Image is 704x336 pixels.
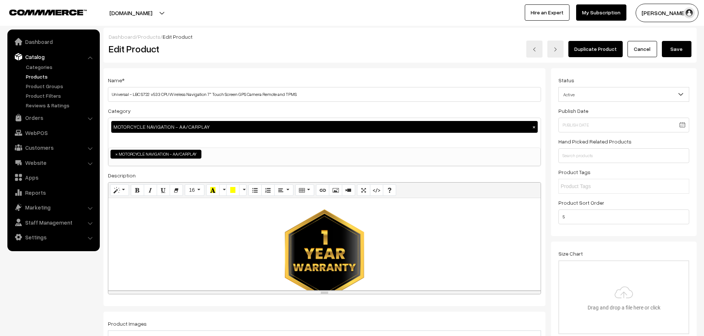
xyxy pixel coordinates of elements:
[138,34,160,40] a: Products
[316,184,329,196] button: Link (CTRL+K)
[189,187,195,193] span: 16
[9,201,97,214] a: Marketing
[342,184,355,196] button: Video
[559,88,689,101] span: Active
[370,184,383,196] button: Code View
[271,202,378,308] img: 17252858202699Pngtree1-year-warranty-png_7430573.png
[329,184,342,196] button: Picture
[532,47,537,52] img: left-arrow.png
[558,209,689,224] input: Enter Number
[558,199,604,207] label: Product Sort Order
[261,184,275,196] button: Ordered list (CTRL+SHIFT+NUM8)
[558,148,689,163] input: Search products
[24,92,97,100] a: Product Filters
[248,184,262,196] button: Unordered list (CTRL+SHIFT+NUM7)
[525,4,569,21] a: Hire an Expert
[24,73,97,80] a: Products
[558,138,632,145] label: Hand Picked Related Products
[109,33,691,41] div: / /
[9,171,97,184] a: Apps
[576,4,626,21] a: My Subscription
[108,320,147,328] label: Product Images
[144,184,157,196] button: Italic (CTRL+I)
[558,107,588,115] label: Publish Date
[219,184,227,196] button: More Color
[558,76,574,84] label: Status
[9,7,74,16] a: COMMMERCE
[558,118,689,132] input: Publish Date
[558,168,591,176] label: Product Tags
[9,111,97,124] a: Orders
[9,156,97,169] a: Website
[9,35,97,48] a: Dashboard
[684,7,695,18] img: user
[636,4,698,22] button: [PERSON_NAME]
[163,34,193,40] span: Edit Product
[108,87,541,102] input: Name
[9,216,97,229] a: Staff Management
[9,10,87,15] img: COMMMERCE
[108,291,541,294] div: resize
[662,41,691,57] button: Save
[170,184,183,196] button: Remove Font Style (CTRL+\)
[274,184,293,196] button: Paragraph
[109,34,136,40] a: Dashboard
[206,184,220,196] button: Recent Color
[24,63,97,71] a: Categories
[9,50,97,63] a: Catalog
[131,184,144,196] button: Bold (CTRL+B)
[628,41,657,57] a: Cancel
[9,231,97,244] a: Settings
[110,184,129,196] button: Style
[295,184,314,196] button: Table
[561,183,625,190] input: Product Tags
[9,186,97,199] a: Reports
[383,184,396,196] button: Help
[108,172,136,179] label: Description
[185,184,204,196] button: Font Size
[553,47,558,52] img: right-arrow.png
[84,4,178,22] button: [DOMAIN_NAME]
[109,43,345,55] h2: Edit Product
[111,121,538,133] div: MOTORCYCLE NAVIGATION - AA/CARPLAY
[157,184,170,196] button: Underline (CTRL+U)
[108,76,125,84] label: Name
[558,87,689,102] span: Active
[558,250,583,257] label: Size Chart
[531,124,537,130] button: ×
[24,82,97,90] a: Product Groups
[9,141,97,154] a: Customers
[24,101,97,109] a: Reviews & Ratings
[357,184,370,196] button: Full Screen
[239,184,246,196] button: More Color
[568,41,623,57] a: Duplicate Product
[9,126,97,139] a: WebPOS
[226,184,239,196] button: Background Color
